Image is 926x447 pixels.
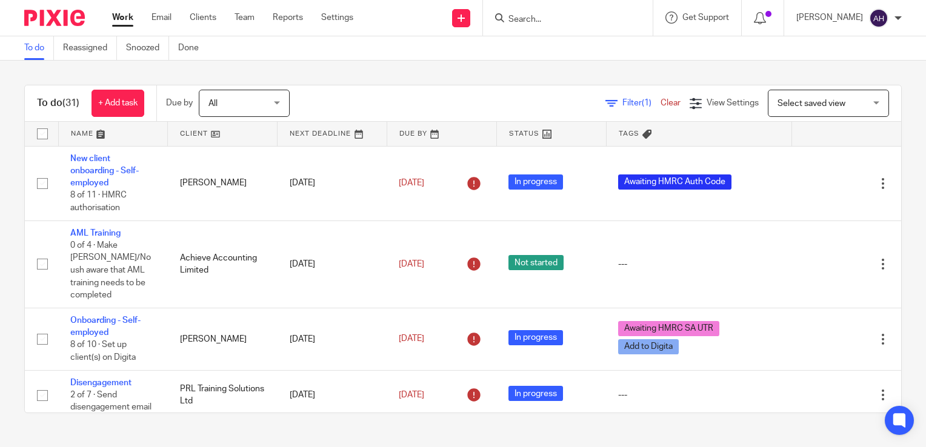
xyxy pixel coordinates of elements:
span: 0 of 4 · Make [PERSON_NAME]/Noush aware that AML training needs to be completed [70,241,151,299]
div: --- [618,389,779,401]
p: [PERSON_NAME] [796,12,863,24]
span: Add to Digita [618,339,679,354]
a: Snoozed [126,36,169,60]
a: Clear [661,99,681,107]
span: [DATE] [399,179,424,187]
img: Pixie [24,10,85,26]
span: Get Support [682,13,729,22]
img: svg%3E [869,8,888,28]
span: Filter [622,99,661,107]
a: To do [24,36,54,60]
a: + Add task [92,90,144,117]
span: In progress [508,386,563,401]
span: In progress [508,330,563,345]
a: New client onboarding - Self-employed [70,154,139,188]
span: 8 of 11 · HMRC authorisation [70,191,127,213]
a: Reassigned [63,36,117,60]
td: [DATE] [278,220,387,308]
a: Email [152,12,172,24]
td: [DATE] [278,370,387,420]
span: (31) [62,98,79,108]
a: Done [178,36,208,60]
span: [DATE] [399,335,424,343]
span: [DATE] [399,391,424,399]
span: [DATE] [399,260,424,268]
a: Team [235,12,255,24]
span: 2 of 7 · Send disengagement email [70,391,152,412]
td: [DATE] [278,308,387,370]
div: --- [618,258,779,270]
td: PRL Training Solutions Ltd [168,370,278,420]
a: Onboarding - Self-employed [70,316,141,337]
a: Reports [273,12,303,24]
td: Achieve Accounting Limited [168,220,278,308]
a: Disengagement [70,379,132,387]
span: All [208,99,218,108]
span: Awaiting HMRC SA UTR [618,321,719,336]
span: In progress [508,174,563,190]
a: Work [112,12,133,24]
span: (1) [642,99,651,107]
a: Settings [321,12,353,24]
span: Awaiting HMRC Auth Code [618,174,731,190]
a: Clients [190,12,216,24]
span: View Settings [707,99,759,107]
td: [PERSON_NAME] [168,146,278,220]
span: Tags [619,130,639,137]
span: 8 of 10 · Set up client(s) on Digita [70,341,136,362]
td: [PERSON_NAME] [168,308,278,370]
span: Not started [508,255,564,270]
span: Select saved view [778,99,845,108]
p: Due by [166,97,193,109]
h1: To do [37,97,79,110]
td: [DATE] [278,146,387,220]
input: Search [507,15,616,25]
a: AML Training [70,229,121,237]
